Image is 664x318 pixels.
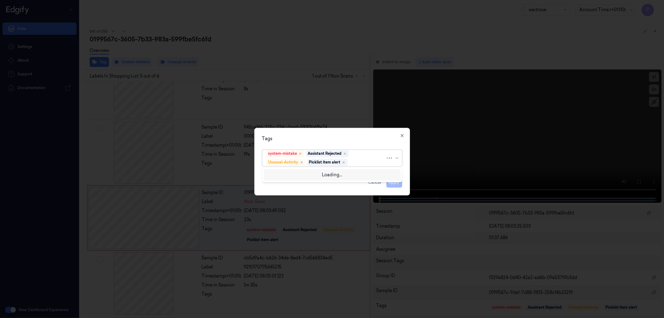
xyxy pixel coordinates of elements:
button: Cancel [366,178,384,187]
div: Assistant Rejected [308,151,342,156]
div: Remove ,Assistant Rejected [343,152,347,155]
div: Tags [262,135,402,142]
div: Loading... [264,169,401,181]
div: Unusual-Activity [268,159,299,165]
div: Remove ,system-mistake [299,152,302,155]
div: Remove ,Picklist item alert [342,160,346,164]
div: Picklist item alert [309,159,341,165]
div: Remove ,Unusual-Activity [300,160,304,164]
div: system-mistake [268,151,297,156]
